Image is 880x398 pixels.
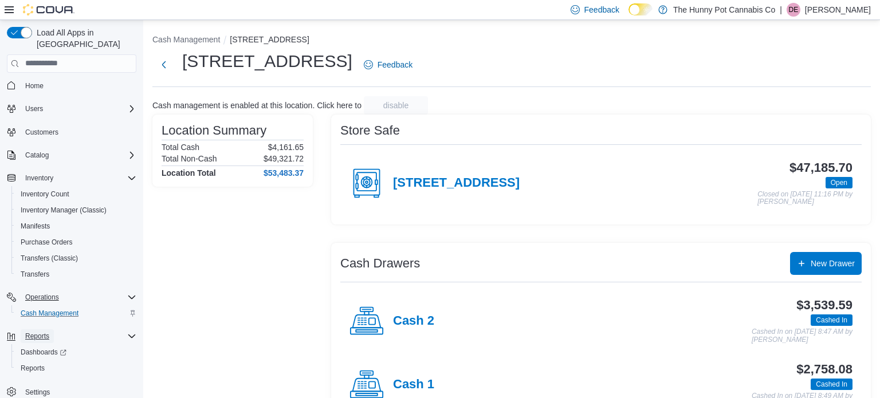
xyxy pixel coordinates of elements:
span: Inventory [25,174,53,183]
span: Purchase Orders [16,235,136,249]
span: Inventory Manager (Classic) [21,206,107,215]
span: Reports [21,364,45,373]
h1: [STREET_ADDRESS] [182,50,352,73]
span: Dashboards [21,348,66,357]
button: Catalog [2,147,141,163]
h6: Total Non-Cash [162,154,217,163]
span: Customers [21,125,136,139]
h4: Cash 2 [393,314,434,329]
button: Manifests [11,218,141,234]
span: Settings [25,388,50,397]
h3: Location Summary [162,124,266,137]
h4: $53,483.37 [264,168,304,178]
a: Reports [16,361,49,375]
button: Customers [2,124,141,140]
a: Inventory Count [16,187,74,201]
span: Operations [25,293,59,302]
span: Users [21,102,136,116]
p: $49,321.72 [264,154,304,163]
input: Dark Mode [628,3,653,15]
a: Dashboards [11,344,141,360]
span: Purchase Orders [21,238,73,247]
span: Inventory [21,171,136,185]
a: Purchase Orders [16,235,77,249]
span: Cashed In [811,379,852,390]
h3: Cash Drawers [340,257,420,270]
span: Feedback [378,59,412,70]
p: Cash management is enabled at this location. Click here to [152,101,362,110]
p: Closed on [DATE] 11:16 PM by [PERSON_NAME] [757,191,852,206]
span: Cash Management [16,306,136,320]
h3: Store Safe [340,124,400,137]
span: Cashed In [816,379,847,389]
button: Reports [2,328,141,344]
h3: $2,758.08 [796,362,852,376]
span: Cashed In [811,314,852,326]
button: Inventory [21,171,58,185]
button: Reports [21,329,54,343]
span: Reports [21,329,136,343]
span: Catalog [21,148,136,162]
button: Next [152,53,175,76]
nav: An example of EuiBreadcrumbs [152,34,871,48]
a: Transfers (Classic) [16,251,82,265]
span: Reports [25,332,49,341]
span: Load All Apps in [GEOGRAPHIC_DATA] [32,27,136,50]
span: Inventory Count [21,190,69,199]
button: disable [364,96,428,115]
img: Cova [23,4,74,15]
a: Cash Management [16,306,83,320]
a: Customers [21,125,63,139]
p: [PERSON_NAME] [805,3,871,17]
span: DE [789,3,799,17]
span: Open [826,177,852,188]
span: Open [831,178,847,188]
span: Transfers (Classic) [21,254,78,263]
button: Inventory [2,170,141,186]
span: Inventory Manager (Classic) [16,203,136,217]
a: Manifests [16,219,54,233]
button: New Drawer [790,252,862,275]
button: Cash Management [152,35,220,44]
div: Darrel Engleby [787,3,800,17]
span: New Drawer [811,258,855,269]
span: Manifests [16,219,136,233]
p: Cashed In on [DATE] 8:47 AM by [PERSON_NAME] [752,328,852,344]
h3: $47,185.70 [789,161,852,175]
span: Customers [25,128,58,137]
button: Users [2,101,141,117]
button: Catalog [21,148,53,162]
button: Cash Management [11,305,141,321]
p: | [780,3,782,17]
button: [STREET_ADDRESS] [230,35,309,44]
a: Feedback [359,53,417,76]
h3: $3,539.59 [796,298,852,312]
span: Home [25,81,44,90]
h4: [STREET_ADDRESS] [393,176,520,191]
span: Users [25,104,43,113]
a: Home [21,79,48,93]
span: Cash Management [21,309,78,318]
span: Feedback [584,4,619,15]
h6: Total Cash [162,143,199,152]
button: Inventory Manager (Classic) [11,202,141,218]
a: Inventory Manager (Classic) [16,203,111,217]
span: Operations [21,290,136,304]
h4: Cash 1 [393,377,434,392]
span: Transfers [21,270,49,279]
span: Dark Mode [628,15,629,16]
span: Catalog [25,151,49,160]
span: Reports [16,361,136,375]
span: disable [383,100,408,111]
button: Purchase Orders [11,234,141,250]
button: Transfers (Classic) [11,250,141,266]
span: Transfers (Classic) [16,251,136,265]
p: The Hunny Pot Cannabis Co [673,3,775,17]
p: $4,161.65 [268,143,304,152]
span: Dashboards [16,345,136,359]
a: Transfers [16,267,54,281]
h4: Location Total [162,168,216,178]
a: Dashboards [16,345,71,359]
span: Inventory Count [16,187,136,201]
span: Transfers [16,267,136,281]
